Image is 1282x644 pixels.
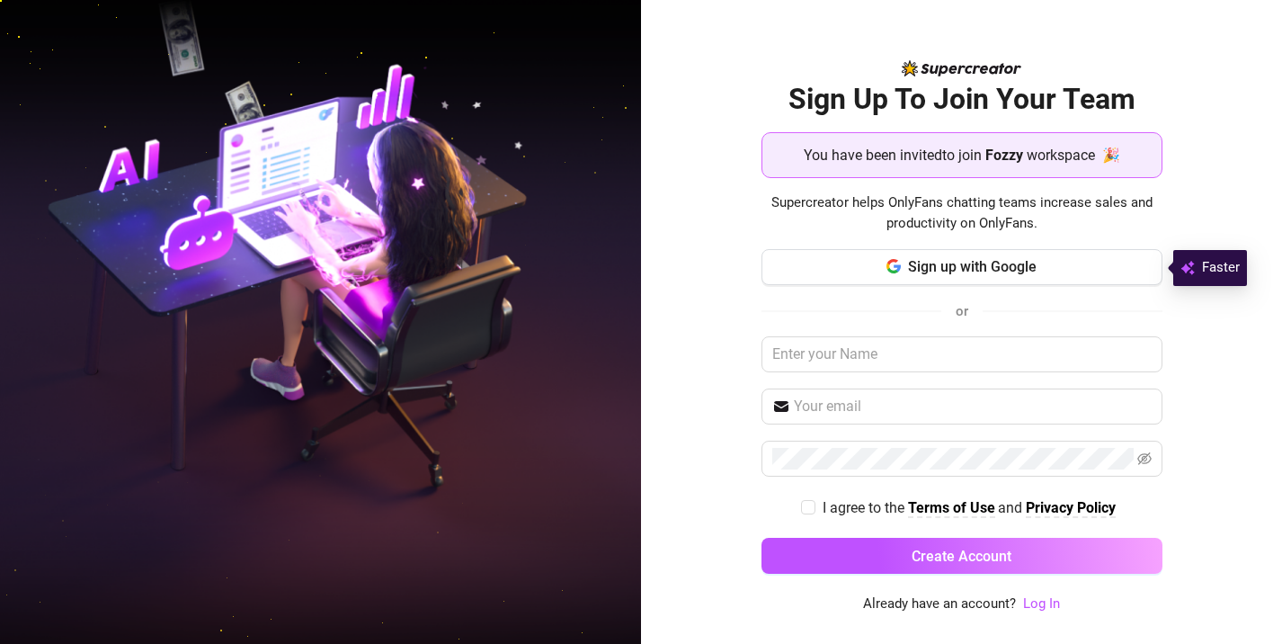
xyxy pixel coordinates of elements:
img: logo-BBDzfeDw.svg [902,60,1021,76]
input: Enter your Name [761,336,1162,372]
span: and [998,499,1026,516]
span: Create Account [912,548,1011,565]
img: svg%3e [1180,257,1195,279]
span: You have been invited to join [804,144,982,166]
span: eye-invisible [1137,452,1152,466]
a: Terms of Use [908,499,995,518]
span: workspace 🎉 [1027,144,1120,166]
a: Log In [1023,594,1060,615]
span: or [956,303,968,319]
span: Sign up with Google [908,258,1037,275]
strong: Terms of Use [908,499,995,516]
span: Already have an account? [863,594,1016,615]
a: Privacy Policy [1026,499,1116,518]
strong: Fozzy [985,147,1023,164]
strong: Privacy Policy [1026,499,1116,516]
span: I agree to the [823,499,908,516]
input: Your email [794,396,1152,417]
span: Supercreator helps OnlyFans chatting teams increase sales and productivity on OnlyFans. [761,192,1162,235]
button: Sign up with Google [761,249,1162,285]
a: Log In [1023,595,1060,612]
button: Create Account [761,538,1162,574]
span: Faster [1202,257,1240,279]
h2: Sign Up To Join Your Team [761,81,1162,118]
